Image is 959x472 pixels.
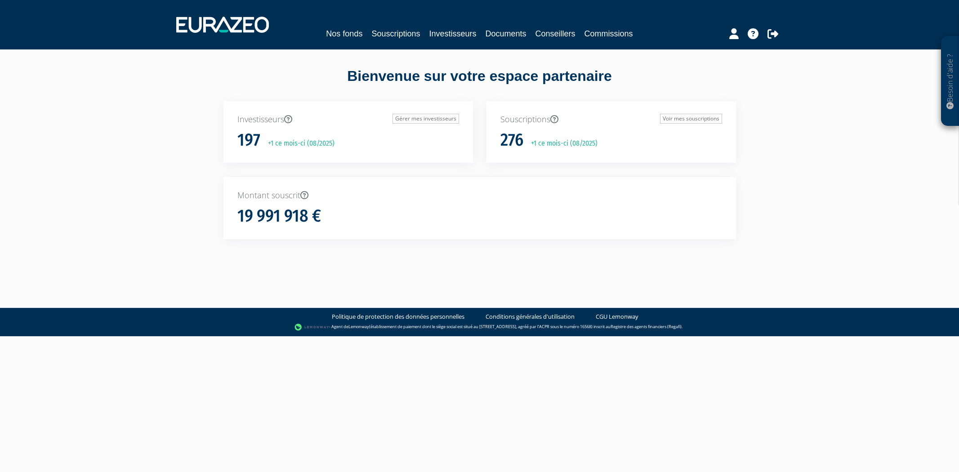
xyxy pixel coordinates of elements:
p: Souscriptions [500,114,722,125]
a: Gérer mes investisseurs [393,114,459,124]
h1: 276 [500,131,523,150]
a: Voir mes souscriptions [660,114,722,124]
a: Nos fonds [326,27,362,40]
img: 1732889491-logotype_eurazeo_blanc_rvb.png [176,17,269,33]
a: Conditions générales d'utilisation [486,312,575,321]
a: Politique de protection des données personnelles [332,312,464,321]
img: logo-lemonway.png [294,323,329,332]
p: Besoin d'aide ? [945,41,955,122]
p: Montant souscrit [237,190,722,201]
a: Investisseurs [429,27,476,40]
a: Lemonway [348,324,369,330]
div: - Agent de (établissement de paiement dont le siège social est situé au [STREET_ADDRESS], agréé p... [9,323,950,332]
a: Registre des agents financiers (Regafi) [611,324,682,330]
a: Commissions [584,27,633,40]
p: +1 ce mois-ci (08/2025) [525,138,598,149]
a: Documents [486,27,526,40]
div: Bienvenue sur votre espace partenaire [217,66,743,101]
h1: 19 991 918 € [237,207,321,226]
p: Investisseurs [237,114,459,125]
p: +1 ce mois-ci (08/2025) [262,138,335,149]
a: Souscriptions [371,27,420,40]
a: Conseillers [535,27,575,40]
a: CGU Lemonway [596,312,638,321]
h1: 197 [237,131,260,150]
